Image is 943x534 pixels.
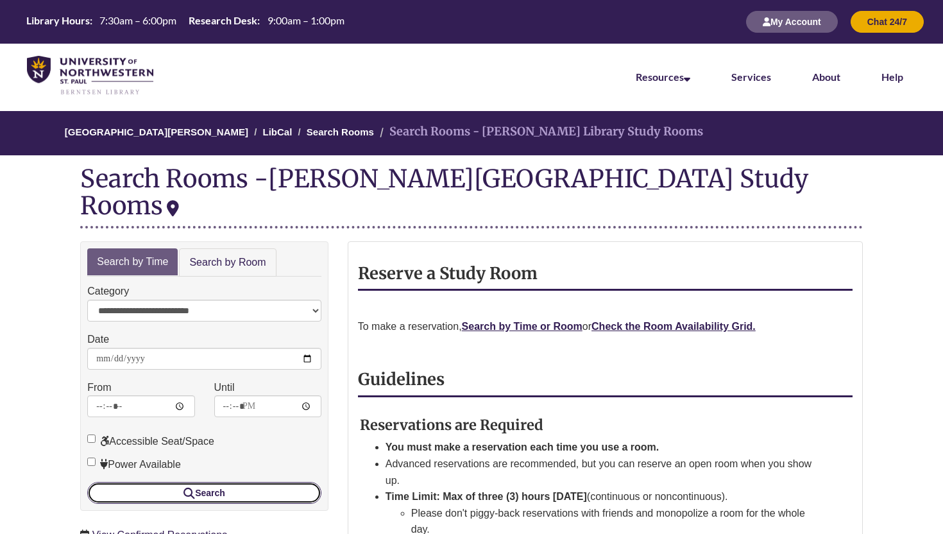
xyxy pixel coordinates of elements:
[386,491,587,502] strong: Time Limit: Max of three (3) hours [DATE]
[851,11,924,33] button: Chat 24/7
[87,331,109,348] label: Date
[307,126,374,137] a: Search Rooms
[360,416,543,434] strong: Reservations are Required
[87,458,96,466] input: Power Available
[746,16,838,27] a: My Account
[87,433,214,450] label: Accessible Seat/Space
[214,379,235,396] label: Until
[87,482,321,504] button: Search
[358,318,853,335] p: To make a reservation, or
[746,11,838,33] button: My Account
[99,14,176,26] span: 7:30am – 6:00pm
[87,456,181,473] label: Power Available
[462,321,582,332] a: Search by Time or Room
[731,71,771,83] a: Services
[377,123,703,141] li: Search Rooms - [PERSON_NAME] Library Study Rooms
[636,71,690,83] a: Resources
[87,379,111,396] label: From
[87,283,129,300] label: Category
[263,126,293,137] a: LibCal
[65,126,248,137] a: [GEOGRAPHIC_DATA][PERSON_NAME]
[812,71,840,83] a: About
[268,14,344,26] span: 9:00am – 1:00pm
[386,442,659,452] strong: You must make a reservation each time you use a room.
[21,13,349,29] table: Hours Today
[851,16,924,27] a: Chat 24/7
[881,71,903,83] a: Help
[21,13,94,28] th: Library Hours:
[179,248,276,277] a: Search by Room
[591,321,756,332] a: Check the Room Availability Grid.
[80,163,808,221] div: [PERSON_NAME][GEOGRAPHIC_DATA] Study Rooms
[386,456,822,488] li: Advanced reservations are recommended, but you can reserve an open room when you show up.
[87,435,96,443] input: Accessible Seat/Space
[21,13,349,30] a: Hours Today
[80,111,863,155] nav: Breadcrumb
[80,165,863,228] div: Search Rooms -
[358,263,538,284] strong: Reserve a Study Room
[183,13,262,28] th: Research Desk:
[87,248,178,276] a: Search by Time
[358,369,445,390] strong: Guidelines
[27,56,153,96] img: UNWSP Library Logo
